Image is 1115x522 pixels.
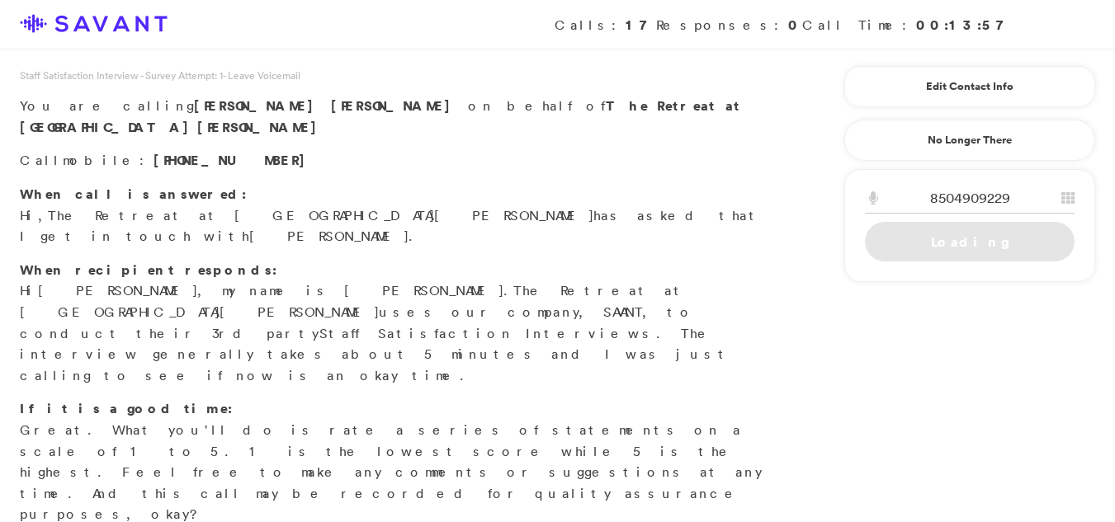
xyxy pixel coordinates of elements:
a: No Longer There [844,120,1095,161]
span: [PERSON_NAME] [38,282,197,299]
strong: 0 [788,16,802,34]
span: mobile [63,152,139,168]
strong: When recipient responds: [20,261,277,279]
a: Edit Contact Info [865,73,1075,100]
strong: When call is answered: [20,185,247,203]
p: You are calling on behalf of [20,96,782,138]
p: Call : [20,150,782,172]
span: The Retreat at [GEOGRAPHIC_DATA][PERSON_NAME] [48,207,593,223]
strong: The Retreat at [GEOGRAPHIC_DATA][PERSON_NAME] [20,96,741,136]
strong: 00:13:57 [916,16,1013,34]
p: Hi , my name is [PERSON_NAME]. uses our company, SAVANT, to conduct their 3rd party s. The interv... [20,260,782,387]
p: Hi, has asked that I get in touch with . [20,184,782,247]
span: [PERSON_NAME] [249,228,409,244]
a: Loading [865,222,1075,261]
span: The Retreat at [GEOGRAPHIC_DATA][PERSON_NAME] [20,282,687,320]
span: Staff Satisfaction Interview - Survey Attempt: 1 - Leave Voicemail [20,68,300,82]
span: Staff Satisfaction Interview [319,325,642,341]
strong: If it is a good time: [20,399,233,417]
span: [PERSON_NAME] [194,96,322,115]
span: [PHONE_NUMBER] [154,151,314,169]
strong: 17 [626,16,656,34]
span: [PERSON_NAME] [331,96,459,115]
